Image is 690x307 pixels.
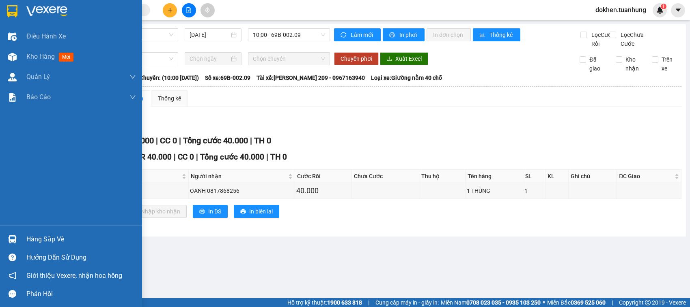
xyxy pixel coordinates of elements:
li: 85 [PERSON_NAME] [4,18,155,28]
span: In DS [208,207,221,216]
img: warehouse-icon [8,32,17,41]
span: down [129,94,136,100]
span: In phơi [399,30,418,39]
span: Hỗ trợ kỹ thuật: [287,298,362,307]
span: bar-chart [479,32,486,38]
span: Số xe: 69B-002.09 [205,73,250,82]
span: Xuất Excel [395,54,422,63]
input: 14/08/2025 [190,30,229,39]
div: 1 [524,186,544,195]
button: caret-down [671,3,685,17]
img: solution-icon [8,93,17,102]
span: Tài xế: [PERSON_NAME] 209 - 0967163940 [257,73,365,82]
span: Báo cáo [26,92,51,102]
span: download [386,56,392,62]
th: KL [546,170,569,183]
div: Hàng sắp về [26,233,136,245]
span: Lọc Cước Rồi [588,30,616,48]
span: Chuyến: (10:00 [DATE]) [140,73,199,82]
span: environment [47,19,53,26]
span: In biên lai [249,207,273,216]
span: caret-down [675,6,682,14]
div: Phản hồi [26,288,136,300]
span: sync [341,32,347,38]
b: [PERSON_NAME] [47,5,115,15]
span: notification [9,272,16,279]
button: printerIn DS [193,205,228,218]
span: printer [240,209,246,215]
span: 10:00 - 69B-002.09 [253,29,326,41]
span: phone [47,30,53,36]
span: | [174,152,176,162]
span: | [156,136,158,145]
button: aim [201,3,215,17]
th: Tên hàng [466,170,523,183]
span: | [266,152,268,162]
button: printerIn biên lai [234,205,279,218]
span: Điều hành xe [26,31,66,41]
span: copyright [645,300,651,305]
img: warehouse-icon [8,73,17,81]
th: SL [523,170,546,183]
span: | [612,298,613,307]
div: Thống kê [158,94,181,103]
span: Miền Nam [441,298,541,307]
img: warehouse-icon [8,235,17,243]
input: Chọn ngày [190,54,229,63]
button: printerIn phơi [383,28,425,41]
strong: 1900 633 818 [327,299,362,306]
button: bar-chartThống kê [473,28,520,41]
span: Quản Lý [26,72,50,82]
span: file-add [186,7,192,13]
span: plus [167,7,173,13]
span: Tổng cước 40.000 [183,136,248,145]
span: dokhen.tuanhung [589,5,653,15]
span: Kho nhận [622,55,646,73]
span: Giới thiệu Vexere, nhận hoa hồng [26,271,122,281]
th: Thu hộ [419,170,466,183]
span: CC 0 [178,152,194,162]
span: question-circle [9,254,16,261]
strong: 0708 023 035 - 0935 103 250 [466,299,541,306]
b: GỬI : VP Cần Thơ [4,51,90,64]
button: syncLàm mới [334,28,381,41]
span: aim [205,7,210,13]
span: printer [199,209,205,215]
span: Loại xe: Giường nằm 40 chỗ [371,73,442,82]
span: ĐC Giao [619,172,673,181]
button: plus [163,3,177,17]
span: TH 0 [270,152,287,162]
span: Đã giao [586,55,610,73]
div: Hướng dẫn sử dụng [26,252,136,264]
span: 1 [662,4,665,9]
strong: 0369 525 060 [571,299,606,306]
span: TH 0 [254,136,271,145]
div: 1 THÙNG [467,186,522,195]
li: 02839.63.63.63 [4,28,155,38]
button: downloadXuất Excel [380,52,428,65]
span: printer [389,32,396,38]
span: | [250,136,252,145]
th: Cước Rồi [295,170,352,183]
span: Thống kê [489,30,514,39]
span: | [368,298,369,307]
img: logo-vxr [7,5,17,17]
div: OANH 0817868256 [190,186,293,195]
span: Chọn chuyến [253,53,326,65]
span: Làm mới [351,30,374,39]
span: down [129,74,136,80]
span: ⚪️ [543,301,545,304]
button: Chuyển phơi [334,52,379,65]
th: Ghi chú [569,170,617,183]
div: 40.000 [296,185,350,196]
img: warehouse-icon [8,53,17,61]
button: In đơn chọn [427,28,471,41]
span: | [196,152,198,162]
span: | [179,136,181,145]
span: Cung cấp máy in - giấy in: [375,298,439,307]
span: CR 40.000 [136,152,172,162]
span: CC 0 [160,136,177,145]
sup: 1 [661,4,666,9]
span: Lọc Chưa Cước [617,30,653,48]
span: Miền Bắc [547,298,606,307]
